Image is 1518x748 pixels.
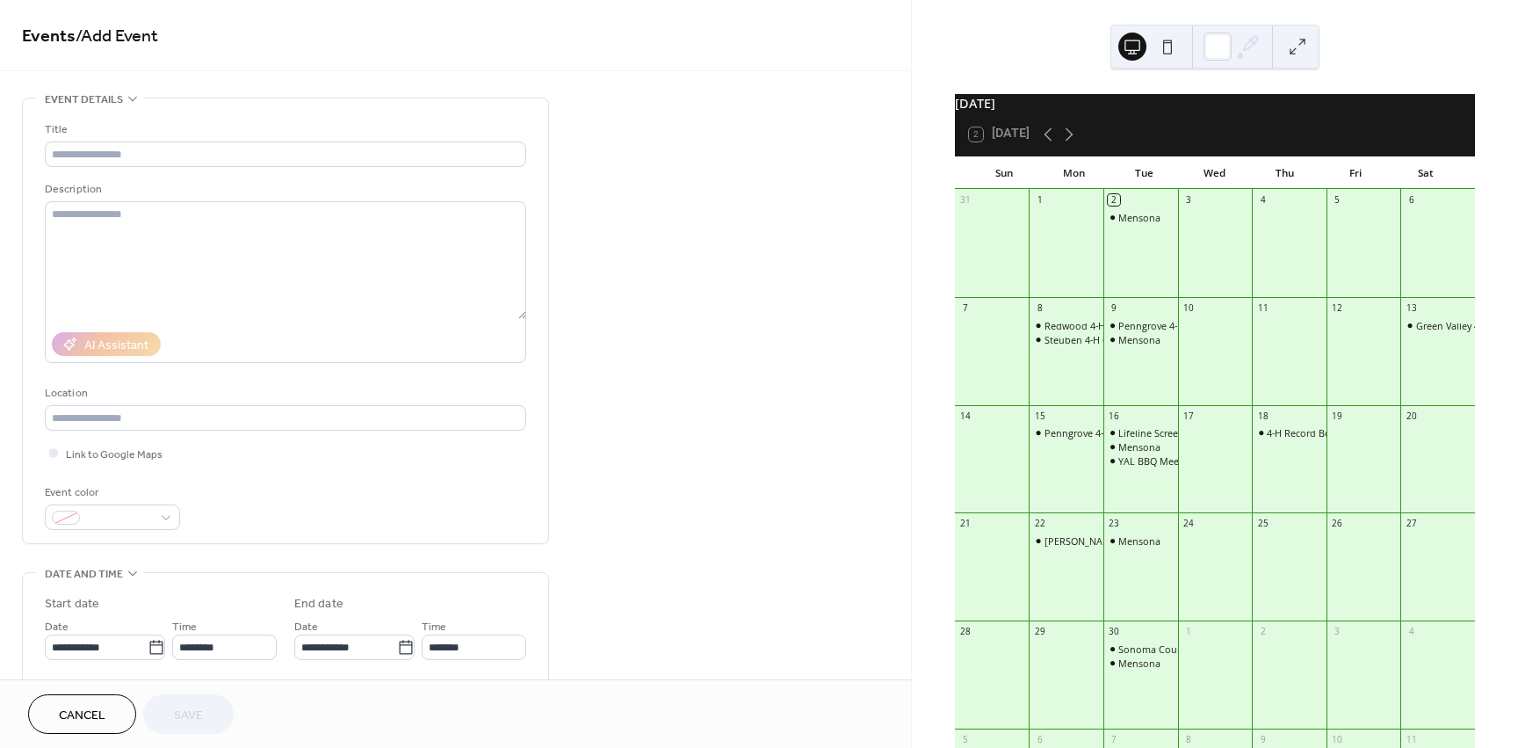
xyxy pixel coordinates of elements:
span: Event details [45,91,123,109]
div: 14 [959,410,972,422]
div: Mensona [1103,333,1178,346]
div: 9 [1257,733,1269,745]
div: 24 [1182,518,1195,530]
div: 2 [1108,194,1120,207]
div: 4 [1257,194,1269,207]
div: Event color [45,483,177,502]
div: 4-H Record Book Scoring & Evaluations [1267,426,1442,439]
div: Steuben 4-H Club Meeting [1045,333,1163,346]
div: 2 [1257,625,1269,637]
div: 22 [1034,518,1046,530]
div: Location [45,384,523,403]
div: Mensona [1103,657,1178,670]
div: 4 [1406,625,1418,637]
div: Mensona [1118,333,1160,346]
div: Redwood 4-H Club Meeting [1045,319,1168,332]
div: 18 [1257,410,1269,422]
div: Sonoma County 4-H Volunteer Orientation [1103,643,1178,656]
div: YAL BBQ Meeting [1103,454,1178,468]
div: 21 [959,518,972,530]
div: Mensona [1118,211,1160,224]
span: Time [172,618,197,636]
div: 7 [959,301,972,314]
div: 6 [1406,194,1418,207]
div: 8 [1034,301,1046,314]
div: 30 [1108,625,1120,637]
div: Wed [1180,156,1250,190]
div: 28 [959,625,972,637]
div: [PERSON_NAME] 4-H Sheep [1045,534,1168,548]
span: Date [45,618,69,636]
div: Description [45,180,523,199]
div: Mensona [1118,440,1160,454]
div: Title [45,120,523,139]
div: 10 [1182,301,1195,314]
div: 8 [1182,733,1195,745]
div: 5 [1331,194,1343,207]
div: 3 [1331,625,1343,637]
div: 11 [1257,301,1269,314]
a: Events [22,19,76,54]
div: Penngrove 4-H Club Meeting [1103,319,1178,332]
div: 27 [1406,518,1418,530]
span: Link to Google Maps [66,446,163,464]
span: Time [422,618,446,636]
div: 13 [1406,301,1418,314]
div: 1 [1182,625,1195,637]
div: Redwood 4-H Club Meeting [1029,319,1103,332]
div: Lifeline Screening [1103,426,1178,439]
div: 17 [1182,410,1195,422]
div: Mon [1039,156,1110,190]
div: [DATE] [955,94,1475,113]
div: Penngrove 4-[PERSON_NAME] [1045,426,1179,439]
div: 6 [1034,733,1046,745]
div: 29 [1034,625,1046,637]
div: Sun [969,156,1039,190]
span: Date and time [45,565,123,584]
div: Green Valley 4-H Project Meetings [1400,319,1475,332]
div: 3 [1182,194,1195,207]
div: 20 [1406,410,1418,422]
button: Cancel [28,694,136,734]
div: Mensona [1103,211,1178,224]
div: Mensona [1118,534,1160,548]
div: 10 [1331,733,1343,745]
div: 1 [1034,194,1046,207]
div: 15 [1034,410,1046,422]
div: Mensona [1118,657,1160,670]
div: 31 [959,194,972,207]
div: 12 [1331,301,1343,314]
div: 25 [1257,518,1269,530]
div: 19 [1331,410,1343,422]
div: 16 [1108,410,1120,422]
div: Sonoma County 4-H Volunteer Orientation [1118,643,1310,656]
div: Penngrove 4-H Swine [1029,426,1103,439]
div: Sat [1391,156,1461,190]
div: Fri [1320,156,1391,190]
div: 7 [1108,733,1120,745]
div: Tue [1110,156,1180,190]
div: Mensona [1103,440,1178,454]
span: Date [294,618,318,636]
div: Thu [1250,156,1320,190]
div: Mensona [1103,534,1178,548]
div: 4-H Record Book Scoring & Evaluations [1252,426,1326,439]
div: 9 [1108,301,1120,314]
div: 23 [1108,518,1120,530]
div: Start date [45,595,99,614]
div: 26 [1331,518,1343,530]
div: 5 [959,733,972,745]
div: Canfield 4-H Sheep [1029,534,1103,548]
div: Lifeline Screening [1118,426,1198,439]
span: / Add Event [76,19,158,54]
div: Steuben 4-H Club Meeting [1029,333,1103,346]
div: YAL BBQ Meeting [1118,454,1196,468]
div: Penngrove 4-H Club Meeting [1118,319,1247,332]
div: End date [294,595,343,614]
div: 11 [1406,733,1418,745]
span: Cancel [59,707,105,725]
